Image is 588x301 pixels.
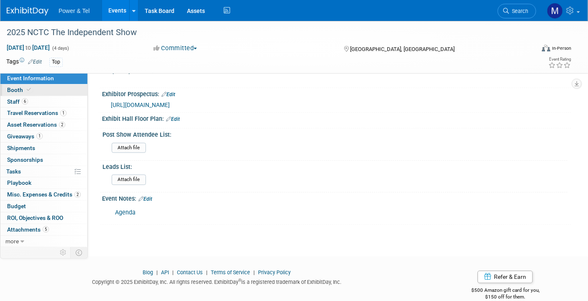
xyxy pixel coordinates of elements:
[24,44,32,51] span: to
[115,209,135,217] a: Agenda
[548,57,571,61] div: Event Rating
[49,58,63,66] div: Top
[111,102,170,109] a: [URL][DOMAIN_NAME]
[488,43,571,56] div: Event Format
[51,46,69,51] span: (4 days)
[102,129,568,139] div: Post Show Attendee List:
[7,98,28,105] span: Staff
[166,117,180,122] a: Edit
[0,96,87,107] a: Staff6
[258,270,291,276] a: Privacy Policy
[0,177,87,189] a: Playbook
[440,294,571,301] div: $150 off for them.
[509,8,528,14] span: Search
[74,191,81,198] span: 2
[102,193,571,204] div: Event Notes:
[204,270,210,276] span: |
[161,270,169,276] a: API
[7,110,66,116] span: Travel Reservations
[4,25,523,40] div: 2025 NCTC The Independent Show
[59,8,89,14] span: Power & Tel
[498,4,536,18] a: Search
[547,3,563,19] img: Madalyn Bobbitt
[56,247,71,258] td: Personalize Event Tab Strip
[7,179,31,186] span: Playbook
[6,57,42,67] td: Tags
[0,236,87,247] a: more
[7,156,43,163] span: Sponsorships
[0,189,87,200] a: Misc. Expenses & Credits2
[27,87,31,92] i: Booth reservation complete
[7,191,81,198] span: Misc. Expenses & Credits
[102,88,571,99] div: Exhibitor Prospectus:
[0,201,87,212] a: Budget
[0,143,87,154] a: Shipments
[102,161,568,171] div: Leads List:
[7,214,63,221] span: ROI, Objectives & ROO
[0,107,87,119] a: Travel Reservations1
[43,226,49,232] span: 5
[0,224,87,235] a: Attachments5
[440,282,571,301] div: $500 Amazon gift card for you,
[0,154,87,166] a: Sponsorships
[0,84,87,96] a: Booth
[177,270,203,276] a: Contact Us
[151,44,200,53] button: Committed
[154,270,160,276] span: |
[22,98,28,105] span: 6
[211,270,250,276] a: Terms of Service
[170,270,176,276] span: |
[7,203,26,209] span: Budget
[7,7,49,15] img: ExhibitDay
[7,75,54,82] span: Event Information
[0,73,87,84] a: Event Information
[0,166,87,177] a: Tasks
[7,87,33,93] span: Booth
[143,270,153,276] a: Blog
[7,121,65,128] span: Asset Reservations
[542,45,550,51] img: Format-Inperson.png
[7,226,49,233] span: Attachments
[478,271,533,283] a: Refer & Earn
[6,168,21,175] span: Tasks
[161,92,175,98] a: Edit
[60,110,66,116] span: 1
[0,119,87,130] a: Asset Reservations2
[7,133,43,140] span: Giveaways
[138,196,152,202] a: Edit
[36,133,43,139] span: 1
[552,45,571,51] div: In-Person
[6,44,50,51] span: [DATE] [DATE]
[0,212,87,224] a: ROI, Objectives & ROO
[28,59,42,65] a: Edit
[59,122,65,128] span: 2
[238,278,241,283] sup: ®
[6,277,427,286] div: Copyright © 2025 ExhibitDay, Inc. All rights reserved. ExhibitDay is a registered trademark of Ex...
[251,270,257,276] span: |
[5,238,19,245] span: more
[350,46,455,52] span: [GEOGRAPHIC_DATA], [GEOGRAPHIC_DATA]
[71,247,88,258] td: Toggle Event Tabs
[102,113,571,124] div: Exhibit Hall Floor Plan:
[7,145,35,151] span: Shipments
[0,131,87,142] a: Giveaways1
